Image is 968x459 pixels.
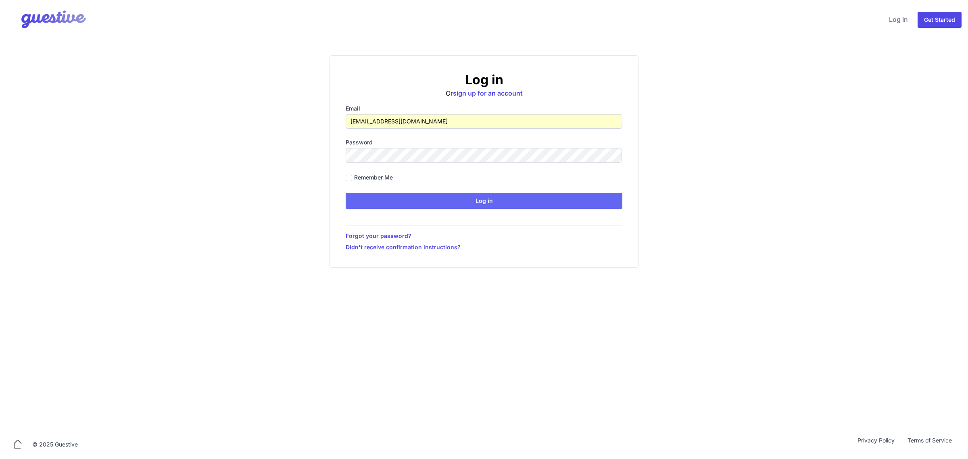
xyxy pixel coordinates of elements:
a: sign up for an account [453,89,523,97]
a: Didn't receive confirmation instructions? [346,243,622,251]
a: Get Started [918,12,962,28]
div: © 2025 Guestive [32,440,78,449]
input: you@example.com [346,114,622,129]
h2: Log in [346,72,622,88]
label: Email [346,104,622,113]
a: Terms of Service [901,436,958,453]
label: Remember me [354,173,393,182]
a: Privacy Policy [851,436,901,453]
label: Password [346,138,622,146]
img: Your Company [6,3,88,35]
div: Or [346,72,622,98]
input: Log in [346,193,622,209]
a: Log In [886,10,911,29]
a: Forgot your password? [346,232,622,240]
